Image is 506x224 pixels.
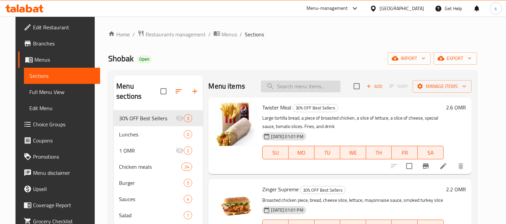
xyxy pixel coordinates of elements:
span: Menus [34,56,95,64]
span: 5 [184,180,192,186]
nav: breadcrumb [108,30,477,39]
span: export [439,54,472,63]
svg: Inactive section [176,147,184,155]
a: Menus [18,52,100,68]
span: 30% OFF Best Sellers [119,114,176,122]
span: Coverage Report [33,201,95,209]
div: Salad1 [114,207,203,223]
li: / [208,30,211,38]
div: [GEOGRAPHIC_DATA] [380,5,424,12]
span: TU [317,148,338,158]
a: Edit Restaurant [18,19,100,35]
input: search [261,81,340,92]
li: / [240,30,242,38]
span: 3 [184,115,192,122]
span: TH [369,148,389,158]
button: WE [340,146,366,159]
span: Choice Groups [33,120,95,128]
a: Coupons [18,132,100,149]
span: s [495,5,497,12]
span: SU [265,148,286,158]
a: Choice Groups [18,116,100,132]
span: SA [420,148,441,158]
span: Zinger Supreme [262,184,299,194]
button: SA [418,146,444,159]
span: Sections [245,30,264,38]
span: Select section first [385,81,413,92]
a: Edit Menu [24,100,100,116]
span: Sauces [119,195,184,203]
div: Sauces4 [114,191,203,207]
svg: Inactive section [176,114,184,122]
p: Broasted chicken piece, bread, cheese slice, lettuce, mayonnaise sauce, smoked turkey slice [262,196,443,204]
h2: Menu items [208,81,245,91]
a: Branches [18,35,100,52]
a: Full Menu View [24,84,100,100]
a: Upsell [18,181,100,197]
div: Chicken meals [119,163,181,171]
span: 1 OMR [119,147,176,155]
div: Lunches0 [114,126,203,142]
span: import [393,54,425,63]
span: 24 [182,164,192,170]
span: FR [394,148,415,158]
li: / [132,30,135,38]
span: Salad [119,211,184,219]
h6: 2.2 OMR [446,185,466,194]
h2: Menu sections [116,81,160,101]
div: Lunches [119,130,184,138]
span: Coupons [33,136,95,145]
span: 4 [184,196,192,202]
span: Shobak [108,51,134,66]
a: Menu disclaimer [18,165,100,181]
div: items [184,147,192,155]
button: MO [289,146,315,159]
button: TH [366,146,392,159]
div: items [184,211,192,219]
span: Restaurants management [146,30,206,38]
span: Twister Meal [262,102,291,113]
div: items [184,195,192,203]
span: Sort sections [171,83,187,99]
img: Twister Meal [214,103,257,146]
div: 30% OFF Best Sellers [300,186,346,194]
a: Restaurants management [138,30,206,39]
button: Add section [187,83,203,99]
button: import [388,52,431,65]
a: Sections [24,68,100,84]
span: Branches [33,39,95,47]
a: Edit menu item [439,162,447,170]
span: Menus [221,30,237,38]
span: Menu disclaimer [33,169,95,177]
div: 1 OMR2 [114,142,203,159]
button: Branch-specific-item [418,158,434,174]
span: Edit Restaurant [33,23,95,31]
span: Add item [364,81,385,92]
span: Sections [29,72,95,80]
button: delete [453,158,469,174]
span: [DATE] 01:01 PM [268,207,306,213]
button: Add [364,81,385,92]
p: Large tortilla bread, a piece of broasted chicken, a slice of lettuce, a slice of cheese, special... [262,114,443,131]
span: 1 [184,212,192,219]
span: 2 [184,148,192,154]
span: Burger [119,179,184,187]
div: items [184,130,192,138]
div: 30% OFF Best Sellers3 [114,110,203,126]
button: export [434,52,477,65]
span: Upsell [33,185,95,193]
a: Home [108,30,130,38]
span: Promotions [33,153,95,161]
span: 30% OFF Best Sellers [300,186,345,194]
span: Full Menu View [29,88,95,96]
span: Select to update [402,159,416,173]
span: Select all sections [156,84,171,98]
span: 30% OFF Best Sellers [293,104,338,112]
button: TU [315,146,340,159]
span: WE [343,148,363,158]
